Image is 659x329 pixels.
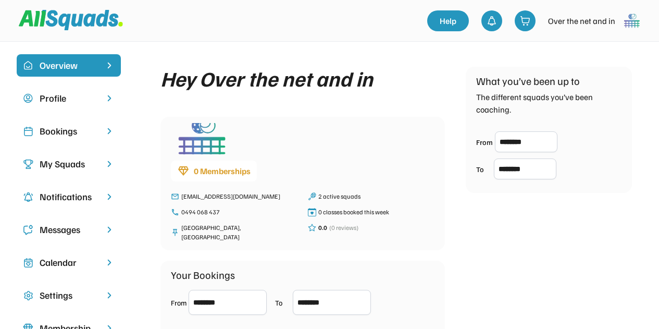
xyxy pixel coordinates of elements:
[181,192,297,201] div: [EMAIL_ADDRESS][DOMAIN_NAME]
[23,60,33,71] img: home-smile.svg
[23,225,33,235] img: Icon%20copy%205.svg
[23,159,33,169] img: Icon%20copy%203.svg
[19,10,123,30] img: Squad%20Logo.svg
[275,297,291,308] div: To
[487,16,497,26] img: bell-03%20%281%29.svg
[476,164,492,175] div: To
[318,223,327,233] div: 0.0
[23,258,33,268] img: Icon%20copy%207.svg
[520,16,530,26] img: shopping-cart-01%20%281%29.svg
[104,60,115,70] img: chevron-right%20copy%203.svg
[23,126,33,137] img: Icon%20copy%202.svg
[329,223,358,233] div: (0 reviews)
[427,10,469,31] a: Help
[104,93,115,103] img: chevron-right.svg
[104,126,115,136] img: chevron-right.svg
[40,124,98,138] div: Bookings
[318,192,434,201] div: 2 active squads
[40,190,98,204] div: Notifications
[548,15,615,27] div: Over the net and in
[160,67,373,90] div: Hey Over the net and in
[171,267,235,283] div: Your Bookings
[476,91,621,116] div: The different squads you’ve been coaching.
[104,258,115,267] img: chevron-right.svg
[40,288,98,302] div: Settings
[194,165,251,177] div: 0 Memberships
[171,297,186,308] div: From
[23,93,33,104] img: user-circle.svg
[318,208,434,217] div: 0 classes booked this week
[621,10,642,31] img: 1000005499.png
[181,223,297,242] div: [GEOGRAPHIC_DATA], [GEOGRAPHIC_DATA]
[40,58,98,72] div: Overview
[104,225,115,235] img: chevron-right.svg
[476,73,580,89] div: What you’ve been up to
[171,123,233,154] img: 1000005499.png
[23,192,33,202] img: Icon%20copy%204.svg
[40,255,98,270] div: Calendar
[476,137,493,148] div: From
[104,192,115,202] img: chevron-right.svg
[40,223,98,237] div: Messages
[40,91,98,105] div: Profile
[104,290,115,300] img: chevron-right.svg
[104,159,115,169] img: chevron-right.svg
[40,157,98,171] div: My Squads
[181,208,297,217] div: 0494 068 437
